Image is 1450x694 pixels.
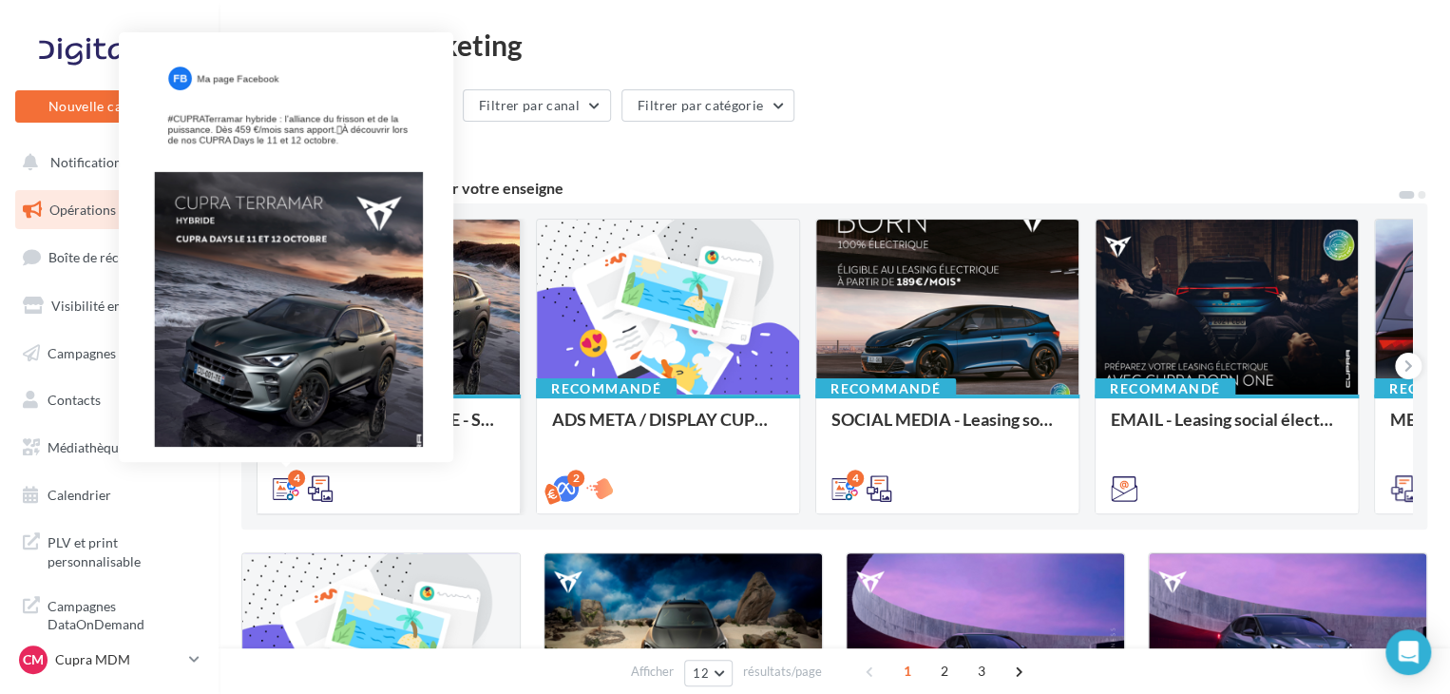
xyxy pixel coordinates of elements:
[15,642,203,678] a: CM Cupra MDM
[48,344,116,360] span: Campagnes
[241,137,392,158] div: 36
[55,650,181,669] p: Cupra MDM
[48,392,101,408] span: Contacts
[48,530,196,570] span: PLV et print personnalisable
[11,522,207,578] a: PLV et print personnalisable
[11,143,200,183] button: Notifications 2
[567,470,584,487] div: 2
[241,181,1397,196] div: 5 opérations recommandées par votre enseigne
[743,663,822,681] span: résultats/page
[288,470,305,487] div: 4
[11,380,207,420] a: Contacts
[831,410,1063,448] div: SOCIAL MEDIA - Leasing social électrique - CUPRA Born
[48,439,125,455] span: Médiathèque
[1111,410,1343,448] div: EMAIL - Leasing social électrique - CUPRA Born One
[15,90,203,123] button: Nouvelle campagne
[1095,378,1235,399] div: Recommandé
[266,140,392,157] div: opérations
[631,663,674,681] span: Afficher
[847,470,864,487] div: 4
[11,237,207,278] a: Boîte de réception
[48,487,111,503] span: Calendrier
[23,650,44,669] span: CM
[463,89,611,122] button: Filtrer par canal
[536,378,677,399] div: Recommandé
[693,665,709,681] span: 12
[178,156,192,171] div: 2
[348,142,392,158] span: (sur 37)
[11,286,207,326] a: Visibilité en ligne
[929,656,960,686] span: 2
[49,202,116,218] span: Opérations
[241,30,1427,59] div: Opérations marketing
[892,656,923,686] span: 1
[621,89,794,122] button: Filtrer par catégorie
[684,660,733,686] button: 12
[1385,629,1431,675] div: Open Intercom Messenger
[11,475,207,515] a: Calendrier
[48,249,157,265] span: Boîte de réception
[50,154,127,170] span: Notifications
[51,298,153,314] span: Visibilité en ligne
[815,378,956,399] div: Recommandé
[257,378,397,399] div: Recommandé
[552,410,784,448] div: ADS META / DISPLAY CUPRA DAYS Septembre 2025
[48,593,196,634] span: Campagnes DataOnDemand
[11,190,207,230] a: Opérations
[966,656,997,686] span: 3
[11,428,207,468] a: Médiathèque
[11,586,207,642] a: Campagnes DataOnDemand
[11,334,207,374] a: Campagnes
[273,410,505,448] div: CUPRA DAYS OCTOBRE - SOME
